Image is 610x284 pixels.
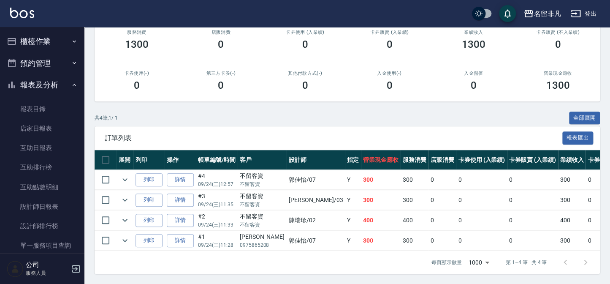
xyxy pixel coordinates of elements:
td: 0 [428,170,456,190]
td: 300 [558,190,586,210]
td: 300 [361,190,401,210]
td: Y [345,210,361,230]
td: 300 [401,231,428,251]
h3: 0 [218,79,224,91]
h3: 0 [555,38,561,50]
a: 店家日報表 [3,119,81,138]
p: 09/24 (三) 11:28 [198,241,236,249]
h3: 0 [386,38,392,50]
button: 報表及分析 [3,74,81,96]
td: 0 [428,231,456,251]
button: 報表匯出 [562,131,594,145]
button: 列印 [136,234,163,247]
td: 300 [361,170,401,190]
p: 09/24 (三) 12:57 [198,180,236,188]
h2: 入金儲值 [442,71,506,76]
button: save [499,5,516,22]
h3: 0 [302,38,308,50]
p: 不留客資 [240,221,285,229]
h3: 0 [134,79,140,91]
td: #3 [196,190,238,210]
h5: 公司 [26,261,69,269]
td: 400 [558,210,586,230]
h2: 其他付款方式(-) [273,71,337,76]
img: Logo [10,8,34,18]
td: 300 [361,231,401,251]
a: 設計師排行榜 [3,216,81,236]
h2: 營業現金應收 [526,71,590,76]
td: 300 [401,190,428,210]
h2: 卡券使用 (入業績) [273,30,337,35]
div: 不留客資 [240,172,285,180]
button: expand row [119,194,131,206]
td: Y [345,170,361,190]
td: 400 [361,210,401,230]
td: 0 [507,170,558,190]
div: 1000 [465,251,492,274]
td: 郭佳怡 /07 [287,231,345,251]
h2: 卡券販賣 (不入業績) [526,30,590,35]
a: 設計師日報表 [3,197,81,216]
a: 詳情 [167,214,194,227]
div: 不留客資 [240,192,285,201]
td: 0 [456,231,507,251]
td: 0 [507,190,558,210]
h3: 0 [302,79,308,91]
h3: 1300 [462,38,485,50]
th: 營業現金應收 [361,150,401,170]
button: 名留非凡 [520,5,564,22]
button: 櫃檯作業 [3,30,81,52]
th: 卡券販賣 (入業績) [507,150,558,170]
td: 300 [558,231,586,251]
th: 展開 [117,150,133,170]
h3: 0 [386,79,392,91]
td: 0 [428,190,456,210]
h2: 店販消費 [189,30,253,35]
a: 互助排行榜 [3,158,81,177]
h2: 入金使用(-) [358,71,422,76]
div: 名留非凡 [534,8,561,19]
td: 400 [401,210,428,230]
p: 共 4 筆, 1 / 1 [95,114,118,122]
th: 列印 [133,150,165,170]
th: 指定 [345,150,361,170]
button: 列印 [136,214,163,227]
button: expand row [119,214,131,227]
h3: 1300 [546,79,569,91]
a: 互助日報表 [3,138,81,158]
div: [PERSON_NAME] [240,232,285,241]
h3: 0 [471,79,477,91]
p: 09/24 (三) 11:33 [198,221,236,229]
a: 互助點數明細 [3,177,81,197]
h3: 1300 [125,38,149,50]
a: 詳情 [167,173,194,186]
th: 業績收入 [558,150,586,170]
h2: 卡券販賣 (入業績) [358,30,422,35]
td: 陳瑞珍 /02 [287,210,345,230]
td: 0 [456,190,507,210]
th: 帳單編號/時間 [196,150,238,170]
td: [PERSON_NAME] /03 [287,190,345,210]
td: 300 [401,170,428,190]
th: 客戶 [238,150,287,170]
button: 列印 [136,194,163,207]
button: 全部展開 [569,112,600,125]
td: #2 [196,210,238,230]
h3: 0 [218,38,224,50]
h3: 服務消費 [105,30,169,35]
th: 卡券使用 (入業績) [456,150,507,170]
td: 0 [428,210,456,230]
h2: 卡券使用(-) [105,71,169,76]
td: 0 [507,231,558,251]
a: 詳情 [167,234,194,247]
td: #4 [196,170,238,190]
th: 店販消費 [428,150,456,170]
button: expand row [119,173,131,186]
span: 訂單列表 [105,134,562,142]
img: Person [7,260,24,277]
h2: 業績收入 [442,30,506,35]
td: 300 [558,170,586,190]
a: 報表匯出 [562,134,594,142]
p: 不留客資 [240,201,285,208]
p: 不留客資 [240,180,285,188]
